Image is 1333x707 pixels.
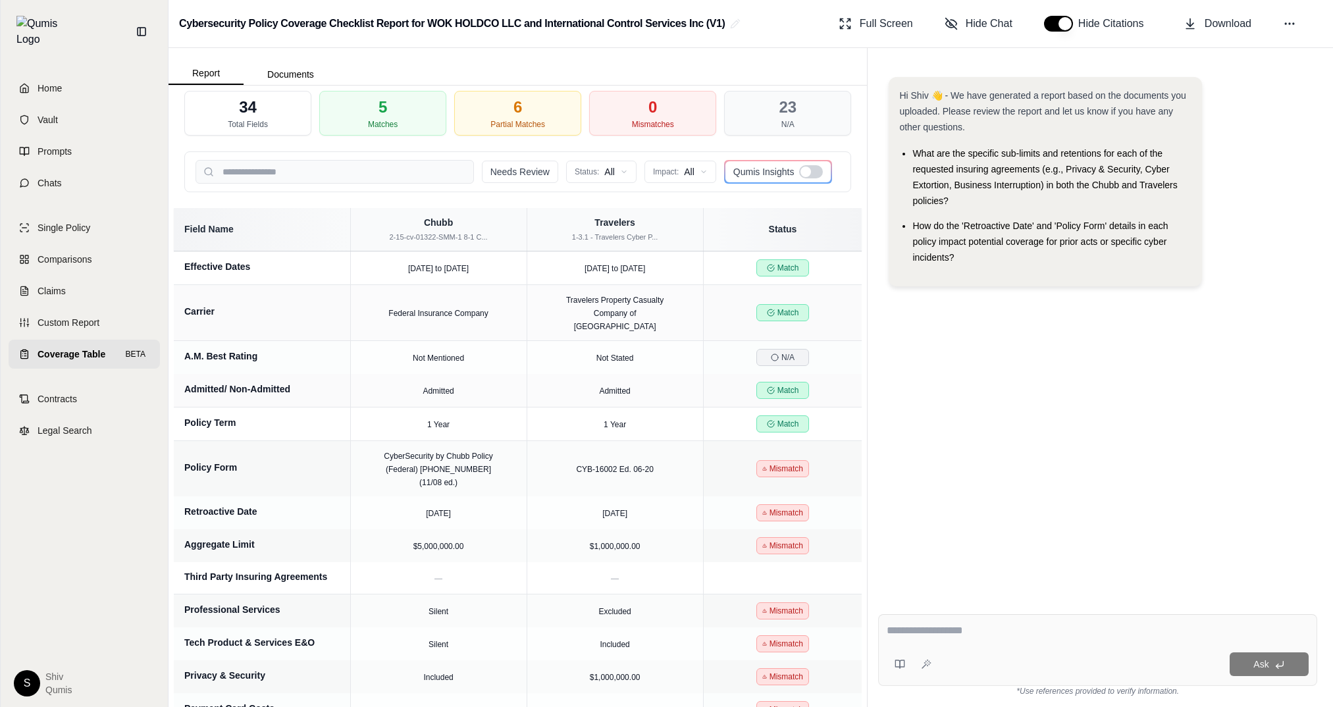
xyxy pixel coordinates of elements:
[602,509,627,518] span: [DATE]
[434,574,442,583] span: —
[184,350,340,363] div: A.M. Best Rating
[590,673,640,682] span: $1,000,000.00
[184,603,340,616] div: Professional Services
[1078,16,1152,32] span: Hide Citations
[184,260,340,273] div: Effective Dates
[912,148,1177,206] span: What are the specific sub-limits and retentions for each of the requested insuring agreements (e....
[482,161,558,183] button: Needs Review
[756,602,809,619] span: Mismatch
[244,64,338,85] button: Documents
[131,21,152,42] button: Collapse sidebar
[38,424,92,437] span: Legal Search
[38,221,90,234] span: Single Policy
[184,416,340,429] div: Policy Term
[733,165,795,178] span: Qumis Insights
[1253,659,1268,669] span: Ask
[9,137,160,166] a: Prompts
[45,683,72,696] span: Qumis
[9,213,160,242] a: Single Policy
[38,284,66,298] span: Claims
[566,161,637,183] button: Status:All
[184,305,340,318] div: Carrier
[9,416,160,445] a: Legal Search
[122,348,149,361] span: BETA
[423,386,454,396] span: Admitted
[604,165,615,178] span: All
[490,119,545,130] div: Partial Matches
[648,97,657,118] div: 0
[184,382,340,396] div: Admitted/ Non-Admitted
[429,607,448,616] span: Silent
[912,221,1168,263] span: How do the 'Retroactive Date' and 'Policy Form' details in each policy impact potential coverage ...
[38,82,62,95] span: Home
[9,169,160,197] a: Chats
[860,16,913,32] span: Full Screen
[600,640,629,649] span: Included
[684,165,694,178] span: All
[426,509,451,518] span: [DATE]
[38,145,72,158] span: Prompts
[604,420,626,429] span: 1 Year
[379,97,387,118] div: 5
[833,11,918,37] button: Full Screen
[14,670,40,696] div: S
[169,63,244,85] button: Report
[179,12,725,36] h2: Cybersecurity Policy Coverage Checklist Report for WOK HOLDCO LLC and International Control Servi...
[590,542,640,551] span: $1,000,000.00
[878,686,1317,696] div: *Use references provided to verify information.
[38,253,91,266] span: Comparisons
[756,504,809,521] span: Mismatch
[388,309,488,318] span: Federal Insurance Company
[9,276,160,305] a: Claims
[368,119,398,130] div: Matches
[535,216,695,229] div: Travelers
[9,245,160,274] a: Comparisons
[653,167,679,177] span: Impact:
[427,420,450,429] span: 1 Year
[16,16,66,47] img: Qumis Logo
[184,505,340,518] div: Retroactive Date
[756,259,809,276] span: Match
[598,607,631,616] span: Excluded
[756,537,809,554] span: Mismatch
[184,461,340,474] div: Policy Form
[9,74,160,103] a: Home
[9,105,160,134] a: Vault
[408,264,469,273] span: [DATE] to [DATE]
[413,353,464,363] span: Not Mentioned
[38,316,99,329] span: Custom Report
[756,668,809,685] span: Mismatch
[599,386,630,396] span: Admitted
[429,640,448,649] span: Silent
[535,232,695,243] div: 1-3.1 - Travelers Cyber P...
[966,16,1012,32] span: Hide Chat
[184,570,340,583] div: Third Party Insuring Agreements
[756,460,809,477] span: Mismatch
[9,340,160,369] a: Coverage TableBETA
[228,119,268,130] div: Total Fields
[756,635,809,652] span: Mismatch
[1178,11,1257,37] button: Download
[596,353,634,363] span: Not Stated
[359,232,519,243] div: 2-15-cv-01322-SMM-1 8-1 C...
[184,636,340,649] div: Tech Product & Services E&O
[384,452,492,487] span: CyberSecurity by Chubb Policy (Federal) [PHONE_NUMBER] (11/08 ed.)
[174,208,350,251] th: Field Name
[632,119,674,130] div: Mismatches
[611,574,619,583] span: —
[513,97,522,118] div: 6
[756,349,809,366] span: N/A
[899,90,1186,132] span: Hi Shiv 👋 - We have generated a report based on the documents you uploaded. Please review the rep...
[1230,652,1309,676] button: Ask
[38,348,105,361] span: Coverage Table
[703,208,862,251] th: Status
[45,670,72,683] span: Shiv
[9,308,160,337] a: Custom Report
[939,11,1018,37] button: Hide Chat
[781,119,795,130] div: N/A
[239,97,257,118] div: 34
[184,669,340,682] div: Privacy & Security
[779,97,797,118] div: 23
[756,382,809,399] span: Match
[576,465,653,474] span: CYB-16002 Ed. 06-20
